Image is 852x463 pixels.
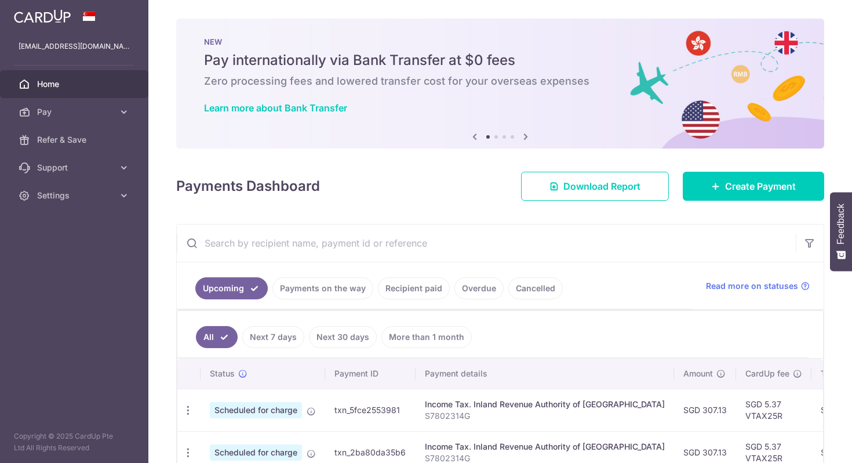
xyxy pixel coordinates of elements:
[242,326,304,348] a: Next 7 days
[736,389,811,431] td: SGD 5.37 VTAX25R
[725,179,796,193] span: Create Payment
[195,277,268,299] a: Upcoming
[325,389,416,431] td: txn_5fce2553981
[521,172,669,201] a: Download Report
[196,326,238,348] a: All
[19,41,130,52] p: [EMAIL_ADDRESS][DOMAIN_NAME]
[425,441,665,453] div: Income Tax. Inland Revenue Authority of [GEOGRAPHIC_DATA]
[706,280,798,292] span: Read more on statuses
[416,359,674,389] th: Payment details
[176,176,320,197] h4: Payments Dashboard
[204,74,796,88] h6: Zero processing fees and lowered transfer cost for your overseas expenses
[272,277,373,299] a: Payments on the way
[706,280,810,292] a: Read more on statuses
[309,326,377,348] a: Next 30 days
[683,368,713,379] span: Amount
[830,192,852,271] button: Feedback - Show survey
[177,225,796,262] input: Search by recipient name, payment id or reference
[674,389,736,431] td: SGD 307.13
[204,37,796,46] p: NEW
[683,172,824,201] a: Create Payment
[210,444,302,461] span: Scheduled for charge
[454,277,504,299] a: Overdue
[176,19,824,149] img: Bank transfer banner
[378,277,450,299] a: Recipient paid
[37,78,114,90] span: Home
[425,410,665,422] p: S7802314G
[37,162,114,173] span: Support
[325,359,416,389] th: Payment ID
[508,277,563,299] a: Cancelled
[836,204,846,244] span: Feedback
[745,368,789,379] span: CardUp fee
[210,402,302,418] span: Scheduled for charge
[37,134,114,146] span: Refer & Save
[210,368,235,379] span: Status
[14,9,71,23] img: CardUp
[204,102,347,114] a: Learn more about Bank Transfer
[37,106,114,118] span: Pay
[204,51,796,70] h5: Pay internationally via Bank Transfer at $0 fees
[425,399,665,410] div: Income Tax. Inland Revenue Authority of [GEOGRAPHIC_DATA]
[37,190,114,201] span: Settings
[381,326,472,348] a: More than 1 month
[563,179,640,193] span: Download Report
